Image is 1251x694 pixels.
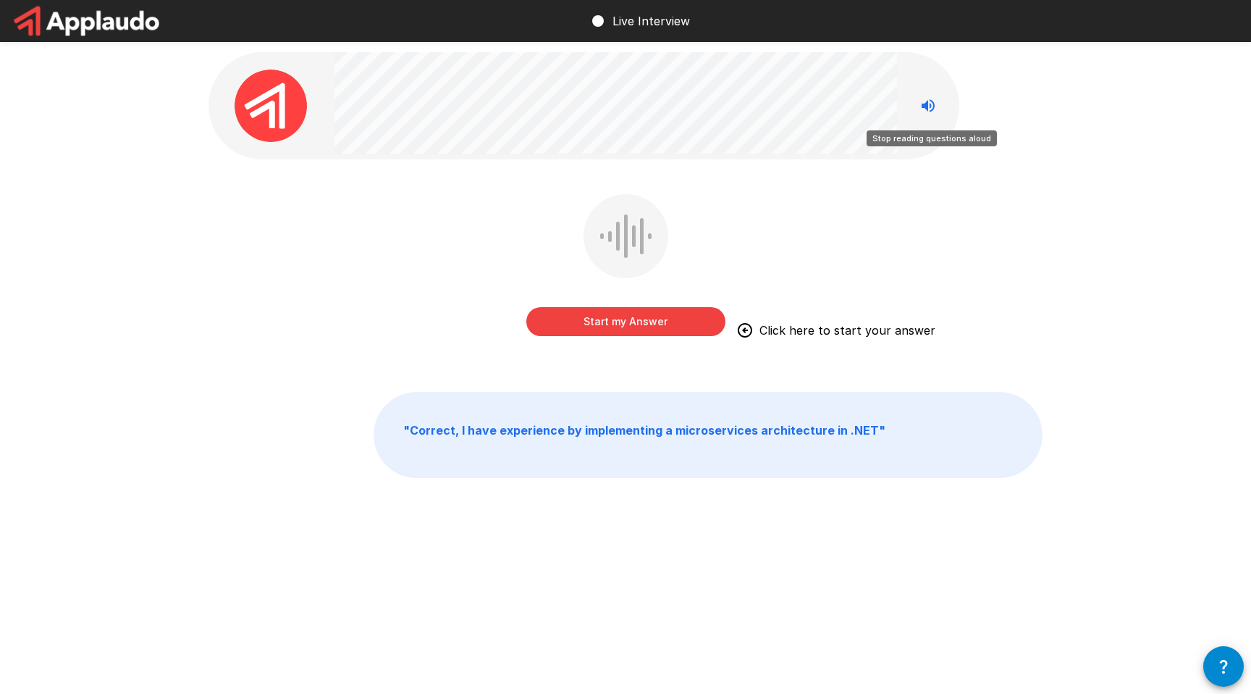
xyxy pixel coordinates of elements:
div: Stop reading questions aloud [867,130,997,146]
button: Stop reading questions aloud [914,91,943,120]
button: Start my Answer [526,307,725,336]
b: " Correct, I have experience by implementing a microservices architecture in .NET " [403,423,885,438]
img: applaudo_avatar.png [235,70,307,142]
p: Live Interview [612,12,690,30]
